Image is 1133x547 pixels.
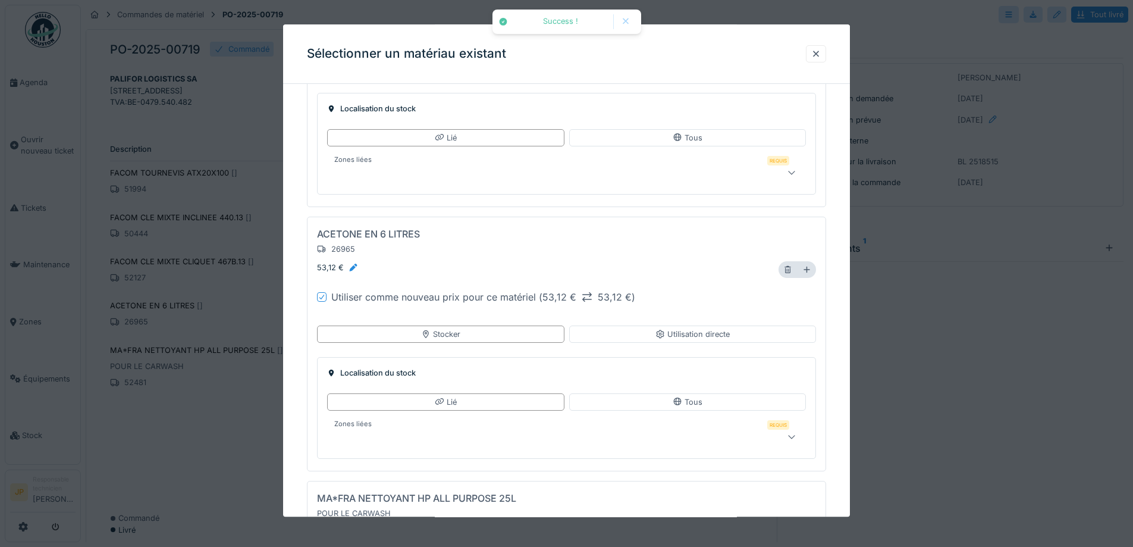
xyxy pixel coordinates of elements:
[435,132,457,143] div: Lié
[435,396,457,408] div: Lié
[421,329,460,340] div: Stocker
[767,420,789,430] div: Requis
[331,290,635,305] div: Utiliser comme nouveau prix pour ce matériel ( )
[673,132,702,143] div: Tous
[307,46,506,61] h3: Sélectionner un matériau existant
[542,290,632,305] div: 53,12 € 53,12 €
[767,156,789,165] div: Requis
[327,368,806,379] div: Localisation du stock
[332,419,374,429] label: Zones liées
[317,243,355,255] div: 26965
[327,104,806,115] div: Localisation du stock
[317,491,516,505] div: MA*FRA NETTOYANT HP ALL PURPOSE 25L
[317,227,420,241] div: ACETONE EN 6 LITRES
[317,505,769,521] div: POUR LE CARWASH
[514,17,607,27] div: Success !
[673,396,702,408] div: Tous
[332,155,374,165] label: Zones liées
[655,329,730,340] div: Utilisation directe
[317,262,358,273] div: 53,12 €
